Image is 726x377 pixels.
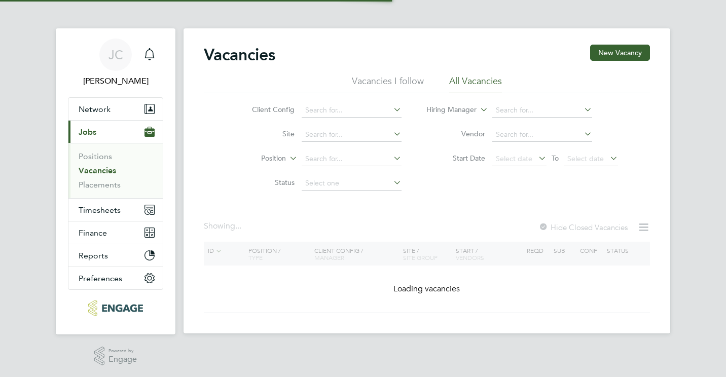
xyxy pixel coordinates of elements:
div: Showing [204,221,243,232]
button: Network [68,98,163,120]
button: Timesheets [68,199,163,221]
button: Finance [68,221,163,244]
a: Powered byEngage [94,347,137,366]
a: Positions [79,152,112,161]
span: ... [235,221,241,231]
span: Select date [496,154,532,163]
label: Hiring Manager [418,105,477,115]
span: JC [108,48,123,61]
input: Search for... [302,128,402,142]
span: Finance [79,228,107,238]
input: Select one [302,176,402,191]
label: Position [228,154,286,164]
button: Preferences [68,267,163,289]
button: New Vacancy [590,45,650,61]
img: educationmattersgroup-logo-retina.png [88,300,142,316]
span: Timesheets [79,205,121,215]
li: Vacancies I follow [352,75,424,93]
span: Select date [567,154,604,163]
a: Placements [79,180,121,190]
input: Search for... [302,103,402,118]
span: Reports [79,251,108,260]
div: Jobs [68,143,163,198]
a: JC[PERSON_NAME] [68,39,163,87]
span: To [549,152,562,165]
input: Search for... [492,103,592,118]
label: Vendor [427,129,485,138]
span: Preferences [79,274,122,283]
input: Search for... [492,128,592,142]
input: Search for... [302,152,402,166]
label: Site [236,129,295,138]
span: James Carey [68,75,163,87]
button: Reports [68,244,163,267]
span: Jobs [79,127,96,137]
label: Hide Closed Vacancies [538,222,628,232]
span: Powered by [108,347,137,355]
label: Status [236,178,295,187]
h2: Vacancies [204,45,275,65]
li: All Vacancies [449,75,502,93]
label: Start Date [427,154,485,163]
label: Client Config [236,105,295,114]
button: Jobs [68,121,163,143]
a: Go to home page [68,300,163,316]
nav: Main navigation [56,28,175,334]
span: Network [79,104,111,114]
span: Engage [108,355,137,364]
a: Vacancies [79,166,116,175]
